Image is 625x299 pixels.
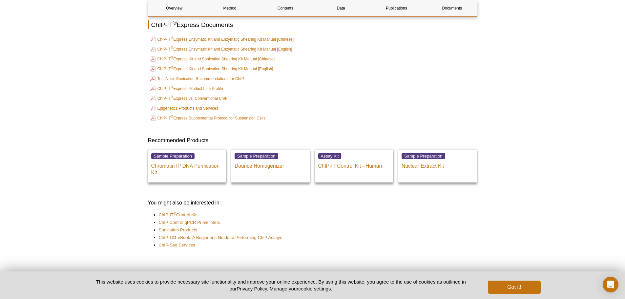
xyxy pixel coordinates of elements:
sup: ® [171,85,173,89]
a: Publications [370,0,423,16]
sup: ® [171,66,173,69]
a: Epigenetics Products and Services [150,104,218,112]
a: ChIP-Seq Services [159,242,195,248]
a: ChIP-IT®Express Kit and Sonication Shearing Kit Manual [English] [150,65,273,73]
a: Sample Preparation Dounce Homogenizer [231,149,310,182]
a: Sample Preparation Chromatin IP DNA Purification Kit [148,149,227,182]
a: TechNote: Sonication Recommendations for ChIP [150,75,244,83]
a: ChIP-IT®Express Enzymatic Kit and Enzymatic Shearing Kit Manual [Chinese] [150,35,294,43]
sup: ® [171,36,173,40]
a: ChIP-IT®Control Kits [159,212,199,218]
p: Dounce Homogenizer [235,160,307,169]
a: Sonication Products [159,227,197,233]
button: Got it! [488,281,540,294]
span: Sample Preparation [235,153,278,159]
a: Privacy Policy [237,286,267,291]
sup: ® [171,95,173,99]
span: Sample Preparation [402,153,445,159]
h2: ChIP-IT Express Documents [148,20,477,29]
a: ChIP-IT®Express Product Line Profile [150,85,223,93]
sup: ® [171,115,173,118]
a: Method [204,0,256,16]
span: Assay Kit [318,153,342,159]
sup: ® [174,211,176,215]
p: This website uses cookies to provide necessary site functionality and improve your online experie... [85,278,477,292]
h3: You might also be interested in: [148,199,477,207]
a: ChIP-IT®Express Supplemental Protocol for Suspension Cells [150,114,266,122]
sup: ® [171,46,173,50]
a: ChIP-IT®Express Kit and Sonication Shearing Kit Manual [Chinese] [150,55,275,63]
a: ChIP-IT®Express Enzymatic Kit and Enzymatic Shearing Kit Manual [English] [150,45,292,53]
a: Contents [259,0,311,16]
a: Data [315,0,367,16]
a: ChIP-IT®Express vs. Conventional ChIP [150,95,228,102]
button: cookie settings [298,286,331,291]
a: ChIP Control qPCR Primer Sets [159,219,220,226]
a: Assay Kit ChIP-IT Control Kit - Human [315,149,394,182]
a: Documents [426,0,478,16]
p: Chromatin IP DNA Purification Kit [151,160,223,176]
a: Sample Preparation Nuclear Extract Kit [398,149,477,182]
sup: ® [171,56,173,59]
h3: Recommended Products [148,137,477,144]
p: Nuclear Extract Kit [402,160,474,169]
a: Overview [148,0,200,16]
sup: ® [173,20,177,25]
p: ChIP-IT Control Kit - Human [318,160,390,169]
div: Open Intercom Messenger [603,277,618,292]
span: Sample Preparation [151,153,195,159]
a: ChIP 101 eBook: A Beginner’s Guide to Performing ChIP Assays [159,234,282,241]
